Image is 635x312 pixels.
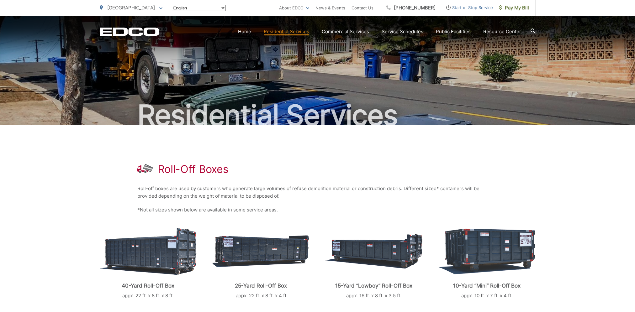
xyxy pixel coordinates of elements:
[325,283,422,289] p: 15-Yard “Lowboy” Roll-Off Box
[212,235,310,267] img: roll-off-25-yard.png
[137,206,498,214] p: *Not all sizes shown below are available in some service areas.
[279,4,309,12] a: About EDCO
[107,5,155,11] span: [GEOGRAPHIC_DATA]
[100,27,159,36] a: EDCD logo. Return to the homepage.
[325,292,422,299] p: appx. 16 ft. x 8 ft. x 3.5 ft.
[100,283,197,289] p: 40-Yard Roll-Off Box
[438,292,535,299] p: appx. 10 ft. x 7 ft. x 4 ft.
[436,28,471,35] a: Public Facilities
[212,283,310,289] p: 25-Yard Roll-Off Box
[137,185,498,200] p: Roll-off boxes are used by customers who generate large volumes of refuse demolition material or ...
[238,28,251,35] a: Home
[382,28,423,35] a: Service Schedules
[483,28,521,35] a: Resource Center
[499,4,529,12] span: Pay My Bill
[212,292,310,299] p: appx. 22 ft. x 8 ft. x 4 ft
[322,28,369,35] a: Commercial Services
[438,283,535,289] p: 10-Yard “Mini” Roll-Off Box
[325,234,422,269] img: roll-off-lowboy.png
[352,4,373,12] a: Contact Us
[438,228,535,274] img: roll-off-mini.png
[100,292,197,299] p: appx. 22 ft. x 8 ft. x 8 ft.
[264,28,309,35] a: Residential Services
[315,4,345,12] a: News & Events
[158,163,229,175] h1: Roll-Off Boxes
[100,100,536,131] h2: Residential Services
[172,5,226,11] select: Select a language
[100,228,197,275] img: roll-off-40-yard.png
